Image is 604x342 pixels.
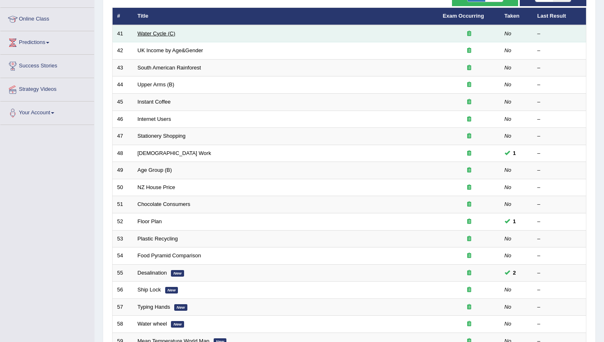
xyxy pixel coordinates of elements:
div: – [537,320,582,328]
div: – [537,64,582,72]
td: 42 [113,42,133,60]
a: Upper Arms (B) [138,81,175,88]
span: You can still take this question [510,217,519,226]
div: – [537,286,582,294]
td: 55 [113,264,133,282]
a: Online Class [0,8,94,28]
td: 58 [113,316,133,333]
a: [DEMOGRAPHIC_DATA] Work [138,150,211,156]
td: 54 [113,247,133,265]
a: Chocolate Consumers [138,201,191,207]
em: No [505,65,512,71]
a: Ship Lock [138,287,161,293]
span: You can still take this question [510,268,519,277]
em: New [171,270,184,277]
a: Instant Coffee [138,99,171,105]
td: 57 [113,298,133,316]
a: Floor Plan [138,218,162,224]
div: Exam occurring question [443,150,496,157]
a: Your Account [0,102,94,122]
div: Exam occurring question [443,269,496,277]
em: No [505,184,512,190]
div: Exam occurring question [443,98,496,106]
em: No [505,116,512,122]
div: Exam occurring question [443,218,496,226]
th: Taken [500,8,533,25]
a: Exam Occurring [443,13,484,19]
em: No [505,47,512,53]
div: Exam occurring question [443,81,496,89]
div: – [537,184,582,192]
div: – [537,166,582,174]
a: Internet Users [138,116,171,122]
em: No [505,81,512,88]
td: 43 [113,59,133,76]
th: # [113,8,133,25]
div: – [537,98,582,106]
em: No [505,304,512,310]
div: – [537,201,582,208]
div: – [537,252,582,260]
div: – [537,30,582,38]
td: 50 [113,179,133,196]
div: Exam occurring question [443,166,496,174]
span: You can still take this question [510,149,519,157]
a: South American Rainforest [138,65,201,71]
div: Exam occurring question [443,286,496,294]
td: 45 [113,94,133,111]
td: 48 [113,145,133,162]
td: 44 [113,76,133,94]
div: – [537,116,582,123]
th: Title [133,8,438,25]
div: – [537,81,582,89]
em: No [505,321,512,327]
div: Exam occurring question [443,303,496,311]
div: – [537,150,582,157]
em: New [171,321,184,328]
a: Food Pyramid Comparison [138,252,201,259]
em: No [505,133,512,139]
div: Exam occurring question [443,320,496,328]
div: – [537,47,582,55]
a: Plastic Recycling [138,236,178,242]
em: No [505,167,512,173]
a: Predictions [0,31,94,52]
a: NZ House Price [138,184,175,190]
div: – [537,269,582,277]
a: Age Group (B) [138,167,172,173]
td: 49 [113,162,133,179]
div: Exam occurring question [443,30,496,38]
div: Exam occurring question [443,252,496,260]
em: No [505,99,512,105]
em: New [165,287,178,293]
td: 51 [113,196,133,213]
a: Desalination [138,270,167,276]
a: Stationery Shopping [138,133,186,139]
a: Water wheel [138,321,167,327]
em: No [505,236,512,242]
th: Last Result [533,8,586,25]
em: New [174,304,187,311]
td: 46 [113,111,133,128]
div: Exam occurring question [443,184,496,192]
div: Exam occurring question [443,116,496,123]
div: – [537,235,582,243]
td: 52 [113,213,133,230]
td: 41 [113,25,133,42]
em: No [505,287,512,293]
td: 56 [113,282,133,299]
a: UK Income by Age&Gender [138,47,203,53]
em: No [505,201,512,207]
div: Exam occurring question [443,47,496,55]
div: Exam occurring question [443,132,496,140]
div: – [537,218,582,226]
div: Exam occurring question [443,64,496,72]
div: – [537,303,582,311]
div: – [537,132,582,140]
td: 47 [113,128,133,145]
em: No [505,30,512,37]
td: 53 [113,230,133,247]
div: Exam occurring question [443,201,496,208]
em: No [505,252,512,259]
div: Exam occurring question [443,235,496,243]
